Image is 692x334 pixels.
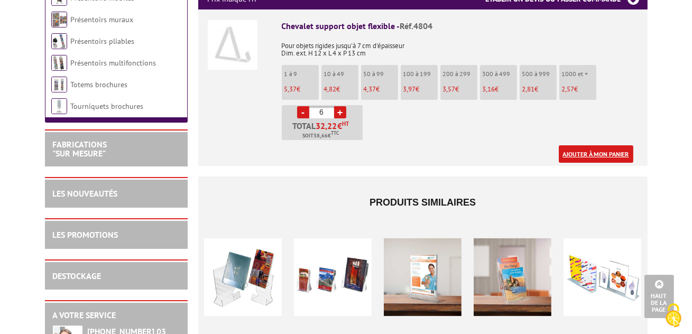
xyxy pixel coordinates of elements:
p: Pour objets rigides jusqu'à 7 cm d'épaisseur Dim. ext. H 12 x L 4 x P 13 cm [282,35,638,57]
a: Présentoirs multifonctions [71,58,156,68]
img: Présentoirs muraux [51,12,67,27]
span: 32,22 [316,122,337,130]
a: Ajouter à mon panier [559,145,633,163]
sup: HT [342,120,349,127]
span: 3,16 [483,85,495,94]
a: Tourniquets brochures [71,101,144,111]
button: Cookies (fenêtre modale) [655,298,692,334]
div: Chevalet support objet flexible - [282,20,638,32]
span: 4,37 [364,85,376,94]
p: 500 à 999 [522,70,557,78]
a: Présentoirs pliables [71,36,135,46]
a: - [297,106,309,118]
a: LES PROMOTIONS [53,229,118,240]
p: Total [284,122,363,140]
span: 38,66 [313,132,328,140]
p: € [324,86,358,93]
a: Totems brochures [71,80,128,89]
span: 3,97 [403,85,416,94]
h2: A votre service [53,311,180,320]
p: € [284,86,319,93]
p: 100 à 199 [403,70,438,78]
img: Présentoirs multifonctions [51,55,67,71]
p: € [562,86,596,93]
p: 10 à 49 [324,70,358,78]
p: 50 à 99 [364,70,398,78]
a: + [334,106,346,118]
a: LES NOUVEAUTÉS [53,188,118,199]
img: Chevalet support objet flexible [208,20,257,70]
sup: TTC [331,130,339,136]
span: € [337,122,342,130]
img: Cookies (fenêtre modale) [660,302,687,329]
a: Haut de la page [644,275,674,318]
a: Présentoirs muraux [71,15,134,24]
span: 2,57 [562,85,575,94]
img: Présentoirs pliables [51,33,67,49]
p: € [403,86,438,93]
span: 4,82 [324,85,337,94]
a: FABRICATIONS"Sur Mesure" [53,139,107,159]
p: € [522,86,557,93]
p: 1 à 9 [284,70,319,78]
span: Soit € [302,132,339,140]
p: € [364,86,398,93]
span: Produits similaires [370,197,476,208]
p: 200 à 299 [443,70,477,78]
a: DESTOCKAGE [53,271,102,281]
p: 300 à 499 [483,70,517,78]
span: 3,57 [443,85,456,94]
span: 2,81 [522,85,535,94]
span: 5,37 [284,85,297,94]
span: Réf.4804 [400,21,433,31]
p: 1000 et + [562,70,596,78]
p: € [483,86,517,93]
p: € [443,86,477,93]
img: Totems brochures [51,77,67,92]
img: Tourniquets brochures [51,98,67,114]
